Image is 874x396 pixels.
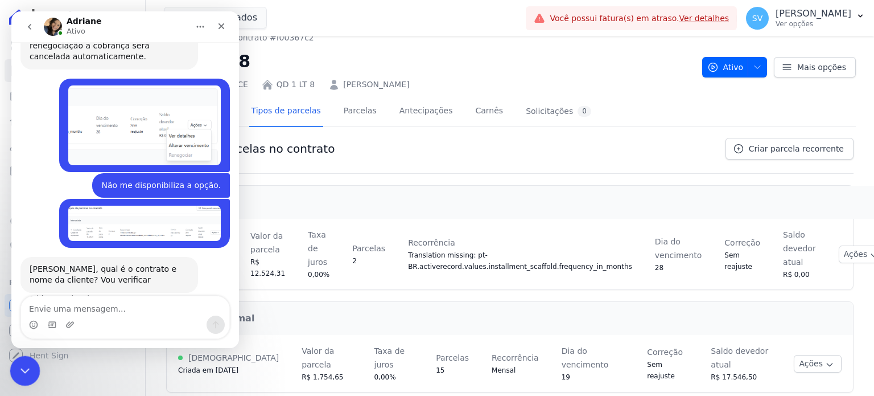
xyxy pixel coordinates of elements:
[10,356,40,386] iframe: Intercom live chat
[9,11,187,58] div: Não é necessário. Realizando a renegociação a cobrança será cancelada automaticamente.
[81,162,218,187] div: Não me disponibiliza a opção.
[562,346,609,369] span: Dia do vencimento
[5,319,141,342] a: Conta Hent
[5,134,141,157] a: Clientes
[9,11,218,67] div: Adriane diz…
[195,304,213,322] button: Enviar uma mensagem
[408,238,455,247] span: Recorrência
[776,8,851,19] p: [PERSON_NAME]
[352,244,385,253] span: Parcelas
[749,143,844,154] span: Criar parcela recorrente
[5,235,141,258] a: Negativação
[164,7,267,28] button: 3 selecionados
[18,252,178,275] div: [PERSON_NAME], qual é o contrato e nome da cliente? Vou verificar
[178,366,238,374] span: Criada em [DATE]
[178,5,200,26] button: Início
[5,84,141,107] a: Parcelas
[647,361,675,380] span: Sem reajuste
[774,57,856,77] a: Mais opções
[655,237,702,260] span: Dia do vencimento
[166,142,335,156] h1: Tipos de parcelas no contrato
[341,97,379,127] a: Parcelas
[5,185,141,207] a: Transferências
[711,373,757,381] span: R$ 17.546,50
[176,312,843,325] h2: Parcela Normal
[5,109,141,132] a: Lotes
[232,32,314,44] a: Contrato #f00367c2
[18,18,178,51] div: Não é necessário. Realizando a renegociação a cobrança será cancelada automaticamente.
[526,106,591,117] div: Solicitações
[249,97,323,127] a: Tipos de parcelas
[5,294,141,317] a: Recebíveis
[352,257,357,265] span: 2
[164,32,693,44] nav: Breadcrumb
[737,2,874,34] button: SV [PERSON_NAME] Ver opções
[308,230,327,267] span: Taxa de juros
[702,57,768,77] button: Ativo
[408,251,632,271] span: Translation missing: pt-BR.activerecord.values.installment_scaffold.frequency_in_months
[302,373,343,381] span: R$ 1.754,65
[250,231,283,254] span: Valor da parcela
[250,258,285,277] span: R$ 12.524,31
[36,309,45,318] button: Selecionador de GIF
[562,373,570,381] span: 19
[397,97,455,127] a: Antecipações
[752,14,762,22] span: SV
[9,67,218,162] div: SHIRLEY diz…
[90,169,209,180] div: Não me disponibiliza a opção.
[5,59,141,82] a: Contratos
[9,276,136,289] div: Plataformas
[783,271,810,279] span: R$ 0,00
[5,160,141,182] a: Minha Carteira
[11,11,239,348] iframe: Intercom live chat
[164,48,693,74] h2: QD 1 LT 8
[9,246,218,302] div: Adriane diz…
[707,57,744,77] span: Ativo
[374,373,396,381] span: 0,00%
[492,353,539,362] span: Recorrência
[776,19,851,28] p: Ver opções
[343,79,409,91] a: [PERSON_NAME]
[679,14,729,23] a: Ver detalhes
[308,271,329,279] span: 0,00%
[200,5,220,25] div: Fechar
[9,246,187,281] div: [PERSON_NAME], qual é o contrato e nome da cliente? Vou verificarAdriane • Há 2min
[797,62,846,73] span: Mais opções
[188,353,279,362] span: [DEMOGRAPHIC_DATA]
[725,138,854,160] a: Criar parcela recorrente
[55,14,74,26] p: Ativo
[54,309,63,318] button: Upload do anexo
[783,230,816,267] span: Saldo devedor atual
[374,346,405,369] span: Taxa de juros
[711,346,768,369] span: Saldo devedor atual
[647,348,683,357] span: Correção
[492,366,516,374] span: Mensal
[578,106,591,117] div: 0
[18,284,83,291] div: Adriane • Há 2min
[436,366,444,374] span: 15
[794,355,842,373] button: Ações
[277,79,315,91] a: QD 1 LT 8
[5,34,141,57] a: Visão Geral
[436,353,469,362] span: Parcelas
[10,285,218,304] textarea: Envie uma mensagem...
[5,210,141,232] a: Crédito
[473,97,505,127] a: Carnês
[9,162,218,188] div: SHIRLEY diz…
[724,238,760,247] span: Correção
[523,97,593,127] a: Solicitações0
[302,346,334,369] span: Valor da parcela
[724,251,752,271] span: Sem reajuste
[9,187,218,245] div: SHIRLEY diz…
[18,309,27,318] button: Selecionador de Emoji
[655,264,663,272] span: 28
[550,13,729,25] span: Você possui fatura(s) em atraso.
